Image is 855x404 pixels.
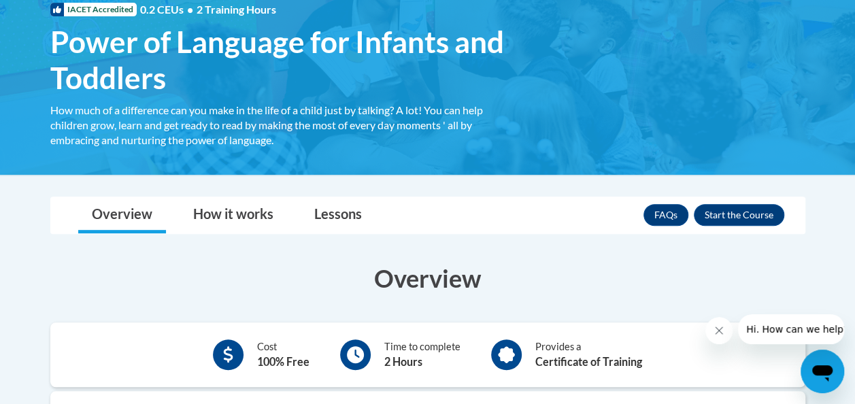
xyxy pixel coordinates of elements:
div: Time to complete [384,339,460,370]
span: • [187,3,193,16]
a: Overview [78,197,166,233]
b: 100% Free [257,355,309,368]
iframe: Message from company [738,314,844,344]
a: Lessons [301,197,375,233]
div: How much of a difference can you make in the life of a child just by talking? A lot! You can help... [50,103,520,148]
button: Enroll [694,204,784,226]
span: 0.2 CEUs [140,2,276,17]
span: 2 Training Hours [197,3,276,16]
span: Power of Language for Infants and Toddlers [50,24,520,96]
div: Provides a [535,339,642,370]
div: Cost [257,339,309,370]
h3: Overview [50,261,805,295]
iframe: Close message [705,317,733,344]
span: Hi. How can we help? [8,10,110,20]
span: IACET Accredited [50,3,137,16]
a: FAQs [643,204,688,226]
b: 2 Hours [384,355,422,368]
b: Certificate of Training [535,355,642,368]
iframe: Button to launch messaging window [801,350,844,393]
a: How it works [180,197,287,233]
